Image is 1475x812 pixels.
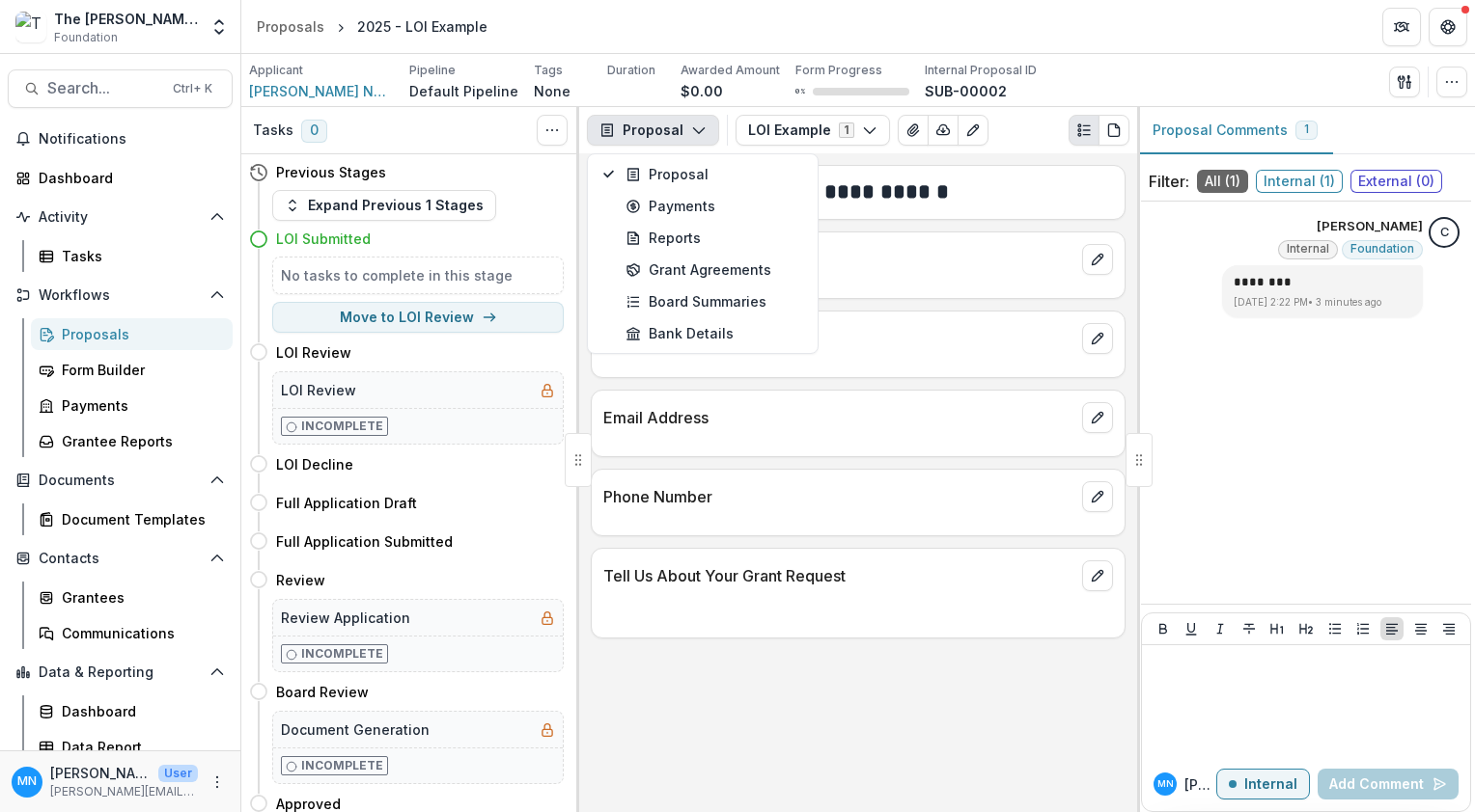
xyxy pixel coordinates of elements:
[795,85,805,98] p: 0 %
[1304,122,1309,136] span: 1
[31,240,233,272] a: Tasks
[62,395,217,416] div: Payments
[1152,617,1175,640] button: Bold
[50,783,198,800] p: [PERSON_NAME][EMAIL_ADDRESS][DOMAIN_NAME]
[1209,617,1232,640] button: Italicize
[272,190,496,221] button: Expand Previous 1 Stages
[249,13,495,41] nav: breadcrumb
[62,360,217,380] div: Form Builder
[626,196,802,216] div: Payments
[62,737,217,757] div: Data Report
[62,324,217,344] div: Proposals
[301,418,383,435] p: Incomplete
[31,503,233,535] a: Document Templates
[1197,170,1248,193] span: All ( 1 )
[8,543,233,574] button: Open Contacts
[603,485,1074,508] p: Phone Number
[736,115,890,146] button: LOI Example1
[31,731,233,763] a: Data Report
[1350,170,1442,193] span: External ( 0 )
[39,551,202,567] span: Contacts
[249,62,303,79] p: Applicant
[1069,115,1099,146] button: Plaintext view
[1409,617,1433,640] button: Align Center
[626,259,802,280] div: Grant Agreements
[534,62,563,79] p: Tags
[257,16,324,37] div: Proposals
[1149,170,1189,193] p: Filter:
[62,701,217,721] div: Dashboard
[537,115,568,146] button: Toggle View Cancelled Tasks
[8,123,233,154] button: Notifications
[681,81,723,101] p: $0.00
[1238,617,1261,640] button: Strike
[409,62,456,79] p: Pipeline
[169,78,216,99] div: Ctrl + K
[603,564,1074,587] p: Tell Us About Your Grant Request
[1323,617,1347,640] button: Bullet List
[1266,617,1289,640] button: Heading 1
[1350,242,1414,256] span: Foundation
[534,81,571,101] p: None
[1184,774,1216,795] p: [PERSON_NAME]
[39,287,202,304] span: Workflows
[39,131,225,148] span: Notifications
[39,168,217,188] div: Dashboard
[925,81,1007,101] p: SUB-00002
[898,115,929,146] button: View Attached Files
[253,122,293,139] h3: Tasks
[281,380,356,400] h5: LOI Review
[39,664,202,681] span: Data & Reporting
[31,617,233,649] a: Communications
[54,9,198,29] div: The [PERSON_NAME] and [PERSON_NAME] Foundation Workflow Sandbox
[301,120,327,143] span: 0
[8,465,233,496] button: Open Documents
[31,425,233,457] a: Grantee Reports
[62,509,217,529] div: Document Templates
[681,62,780,79] p: Awarded Amount
[31,582,233,613] a: Grantees
[1287,242,1329,256] span: Internal
[1440,227,1449,239] div: Cathy
[1244,776,1297,793] p: Internal
[1180,617,1203,640] button: Underline
[206,8,233,46] button: Open entity switcher
[249,81,394,101] a: [PERSON_NAME] Nonprofit School
[31,695,233,727] a: Dashboard
[603,248,1074,271] p: First Name
[276,229,371,249] h4: LOI Submitted
[1234,295,1411,310] p: [DATE] 2:22 PM • 3 minutes ago
[281,608,410,628] h5: Review Application
[925,62,1037,79] p: Internal Proposal ID
[1294,617,1318,640] button: Heading 2
[626,164,802,184] div: Proposal
[276,162,386,182] h4: Previous Stages
[626,323,802,343] div: Bank Details
[603,406,1074,429] p: Email Address
[276,531,453,552] h4: Full Application Submitted
[301,757,383,774] p: Incomplete
[1082,402,1113,433] button: edit
[626,228,802,248] div: Reports
[50,763,151,783] p: [PERSON_NAME]
[8,280,233,311] button: Open Workflows
[357,16,487,37] div: 2025 - LOI Example
[281,719,430,740] h5: Document Generation
[15,12,46,42] img: The Carol and James Collins Foundation Workflow Sandbox
[795,62,882,79] p: Form Progress
[276,342,351,363] h4: LOI Review
[158,765,198,782] p: User
[276,682,369,702] h4: Board Review
[31,354,233,386] a: Form Builder
[1082,481,1113,512] button: edit
[1216,769,1310,799] button: Internal
[54,29,118,46] span: Foundation
[249,13,332,41] a: Proposals
[1082,560,1113,591] button: edit
[1256,170,1343,193] span: Internal ( 1 )
[409,81,518,101] p: Default Pipeline
[1429,8,1467,46] button: Get Help
[1351,617,1375,640] button: Ordered List
[272,302,564,333] button: Move to LOI Review
[276,454,353,474] h4: LOI Decline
